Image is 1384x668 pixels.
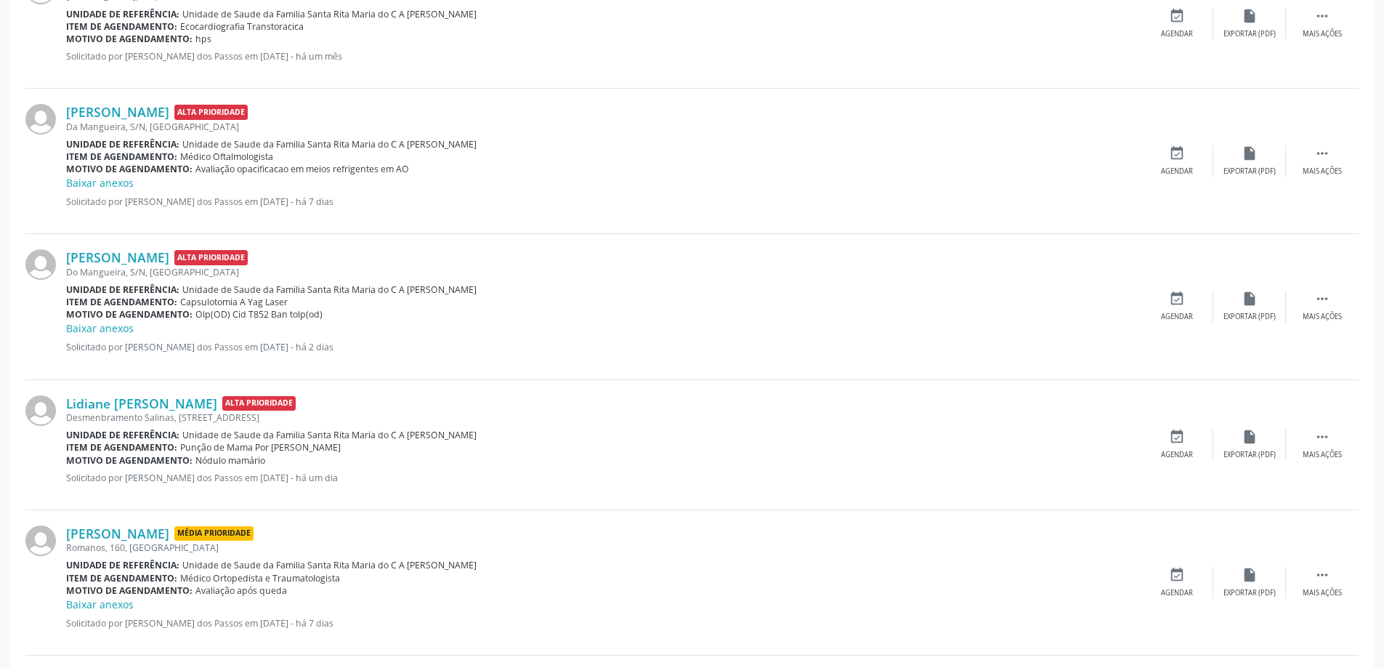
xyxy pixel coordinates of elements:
[1303,312,1342,322] div: Mais ações
[1223,450,1276,460] div: Exportar (PDF)
[1242,8,1258,24] i: insert_drive_file
[66,196,1141,208] p: Solicitado por [PERSON_NAME] dos Passos em [DATE] - há 7 dias
[66,526,169,542] a: [PERSON_NAME]
[1242,291,1258,307] i: insert_drive_file
[66,542,1141,554] div: Romanos, 160, [GEOGRAPHIC_DATA]
[180,572,340,584] span: Médico Ortopedista e Traumatologista
[66,296,177,308] b: Item de agendamento:
[180,441,341,454] span: Punção de Mama Por [PERSON_NAME]
[1314,291,1330,307] i: 
[66,308,193,321] b: Motivo de agendamento:
[66,163,193,175] b: Motivo de agendamento:
[66,266,1141,278] div: Do Mangueira, S/N, [GEOGRAPHIC_DATA]
[66,584,193,597] b: Motivo de agendamento:
[1169,291,1185,307] i: event_available
[66,249,169,265] a: [PERSON_NAME]
[66,411,1141,424] div: Desmenbramento Salinas, [STREET_ADDRESS]
[182,283,477,296] span: Unidade de Saude da Familia Santa Rita Maria do C A [PERSON_NAME]
[1169,429,1185,445] i: event_available
[1303,450,1342,460] div: Mais ações
[1242,145,1258,161] i: insert_drive_file
[1242,429,1258,445] i: insert_drive_file
[1169,8,1185,24] i: event_available
[1314,429,1330,445] i: 
[174,526,254,542] span: Média Prioridade
[1223,588,1276,598] div: Exportar (PDF)
[66,283,179,296] b: Unidade de referência:
[1169,567,1185,583] i: event_available
[66,429,179,441] b: Unidade de referência:
[1242,567,1258,583] i: insert_drive_file
[66,20,177,33] b: Item de agendamento:
[25,249,56,280] img: img
[1169,145,1185,161] i: event_available
[66,176,134,190] a: Baixar anexos
[66,104,169,120] a: [PERSON_NAME]
[1161,312,1193,322] div: Agendar
[1223,166,1276,177] div: Exportar (PDF)
[66,8,179,20] b: Unidade de referência:
[1223,312,1276,322] div: Exportar (PDF)
[1314,145,1330,161] i: 
[1314,8,1330,24] i: 
[66,50,1141,63] p: Solicitado por [PERSON_NAME] dos Passos em [DATE] - há um mês
[1161,588,1193,598] div: Agendar
[25,104,56,134] img: img
[66,454,193,467] b: Motivo de agendamento:
[66,321,134,335] a: Baixar anexos
[195,163,409,175] span: Avaliação opacificacao em meios refrigentes em AO
[195,584,287,597] span: Avaliação após queda
[25,526,56,556] img: img
[180,150,273,163] span: Médico Oftalmologista
[66,617,1141,629] p: Solicitado por [PERSON_NAME] dos Passos em [DATE] - há 7 dias
[1303,588,1342,598] div: Mais ações
[66,121,1141,133] div: Da Mangueira, S/N, [GEOGRAPHIC_DATA]
[66,597,134,611] a: Baixar anexos
[66,341,1141,353] p: Solicitado por [PERSON_NAME] dos Passos em [DATE] - há 2 dias
[222,396,296,411] span: Alta Prioridade
[66,572,177,584] b: Item de agendamento:
[66,138,179,150] b: Unidade de referência:
[1303,166,1342,177] div: Mais ações
[180,20,304,33] span: Ecocardiografia Transtoracica
[1161,29,1193,39] div: Agendar
[1161,166,1193,177] div: Agendar
[1223,29,1276,39] div: Exportar (PDF)
[195,33,211,45] span: hps
[182,559,477,571] span: Unidade de Saude da Familia Santa Rita Maria do C A [PERSON_NAME]
[66,33,193,45] b: Motivo de agendamento:
[182,8,477,20] span: Unidade de Saude da Familia Santa Rita Maria do C A [PERSON_NAME]
[1314,567,1330,583] i: 
[66,559,179,571] b: Unidade de referência:
[182,429,477,441] span: Unidade de Saude da Familia Santa Rita Maria do C A [PERSON_NAME]
[195,454,265,467] span: Nódulo mamário
[174,105,248,120] span: Alta Prioridade
[182,138,477,150] span: Unidade de Saude da Familia Santa Rita Maria do C A [PERSON_NAME]
[195,308,323,321] span: Olp(OD) Cid T852 Ban tolp(od)
[1303,29,1342,39] div: Mais ações
[66,395,217,411] a: Lidiane [PERSON_NAME]
[180,296,288,308] span: Capsulotomia A Yag Laser
[174,250,248,265] span: Alta Prioridade
[66,441,177,454] b: Item de agendamento:
[66,150,177,163] b: Item de agendamento:
[1161,450,1193,460] div: Agendar
[66,472,1141,484] p: Solicitado por [PERSON_NAME] dos Passos em [DATE] - há um dia
[25,395,56,426] img: img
